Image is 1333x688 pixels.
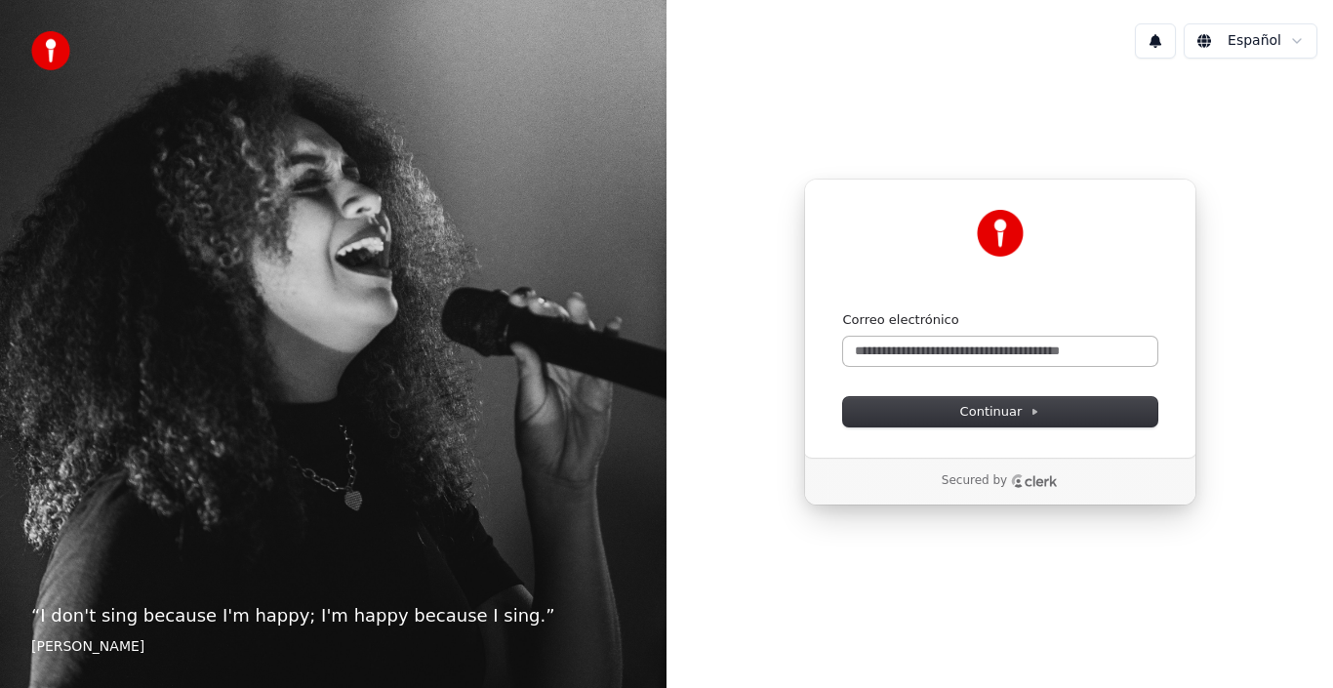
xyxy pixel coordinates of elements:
[977,210,1024,257] img: Youka
[1011,474,1058,488] a: Clerk logo
[843,397,1157,426] button: Continuar
[942,473,1007,489] p: Secured by
[31,637,635,657] footer: [PERSON_NAME]
[843,311,959,329] label: Correo electrónico
[31,602,635,629] p: “ I don't sing because I'm happy; I'm happy because I sing. ”
[31,31,70,70] img: youka
[960,403,1040,421] span: Continuar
